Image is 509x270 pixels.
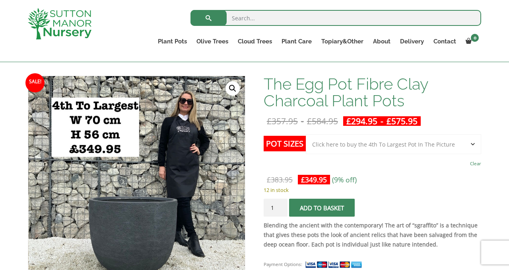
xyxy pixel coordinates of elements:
[470,158,481,169] a: Clear options
[301,175,327,184] bdi: 349.95
[387,115,391,127] span: £
[264,221,478,248] strong: Blending the ancient with the contemporary! The art of “sgraffito” is a technique that gives thes...
[307,115,312,127] span: £
[277,36,317,47] a: Plant Care
[387,115,418,127] bdi: 575.95
[461,36,481,47] a: 0
[264,185,481,195] p: 12 in stock
[25,73,45,92] span: Sale!
[267,175,271,184] span: £
[346,115,377,127] bdi: 294.95
[264,116,341,126] del: -
[267,115,272,127] span: £
[332,175,357,184] span: (9% off)
[346,115,351,127] span: £
[192,36,233,47] a: Olive Trees
[267,115,298,127] bdi: 357.95
[317,36,368,47] a: Topiary&Other
[395,36,429,47] a: Delivery
[190,10,481,26] input: Search...
[264,261,302,267] small: Payment Options:
[471,34,479,42] span: 0
[28,8,91,39] img: logo
[307,115,338,127] bdi: 584.95
[305,260,365,269] img: payment supported
[429,36,461,47] a: Contact
[264,136,306,151] label: Pot Sizes
[264,76,481,109] h1: The Egg Pot Fibre Clay Charcoal Plant Pots
[153,36,192,47] a: Plant Pots
[264,199,288,217] input: Product quantity
[343,116,421,126] ins: -
[301,175,305,184] span: £
[289,199,355,217] button: Add to basket
[267,175,293,184] bdi: 383.95
[233,36,277,47] a: Cloud Trees
[368,36,395,47] a: About
[225,81,240,96] a: View full-screen image gallery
